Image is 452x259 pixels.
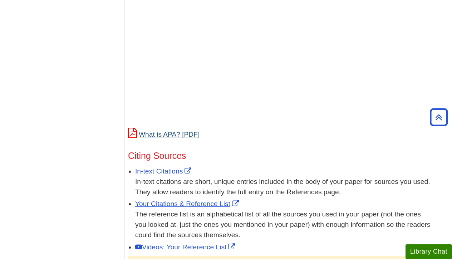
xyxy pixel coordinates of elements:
[128,151,431,161] h3: Citing Sources
[135,243,237,251] a: Link opens in new window
[128,131,200,138] a: What is APA?
[406,244,452,259] button: Library Chat
[427,112,450,122] a: Back to Top
[128,9,328,121] iframe: What is APA?
[135,167,193,175] a: Link opens in new window
[135,200,241,207] a: Link opens in new window
[135,209,431,240] div: The reference list is an alphabetical list of all the sources you used in your paper (not the one...
[135,177,431,197] div: In-text citations are short, unique entries included in the body of your paper for sources you us...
